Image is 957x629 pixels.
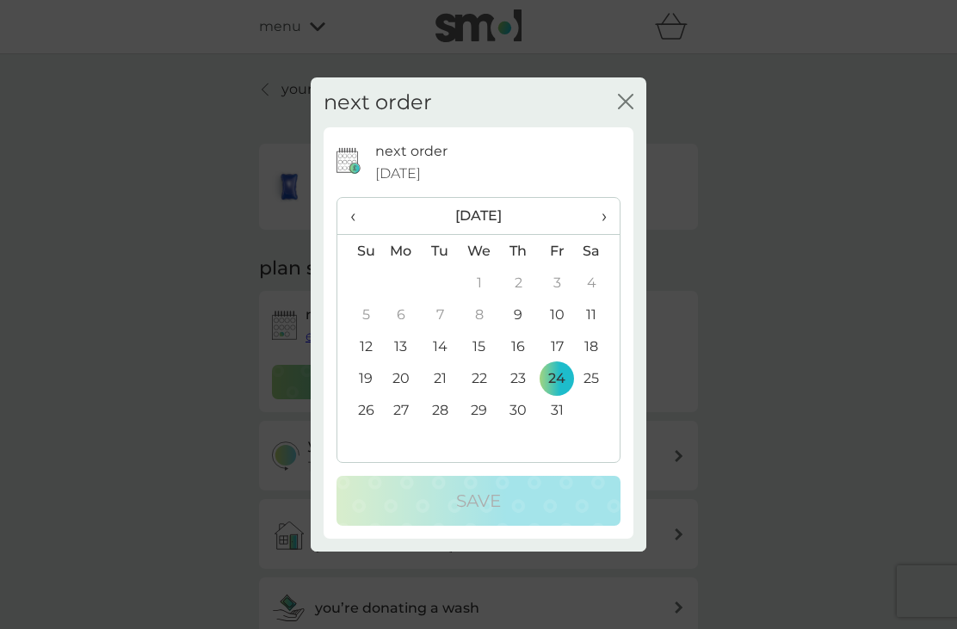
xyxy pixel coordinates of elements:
[538,362,577,394] td: 24
[381,235,421,268] th: Mo
[324,90,432,115] h2: next order
[421,299,460,330] td: 7
[499,299,538,330] td: 9
[336,476,621,526] button: Save
[381,362,421,394] td: 20
[538,299,577,330] td: 10
[538,267,577,299] td: 3
[577,299,620,330] td: 11
[337,299,381,330] td: 5
[590,198,607,234] span: ›
[499,394,538,426] td: 30
[577,330,620,362] td: 18
[577,235,620,268] th: Sa
[337,362,381,394] td: 19
[337,394,381,426] td: 26
[577,267,620,299] td: 4
[421,362,460,394] td: 21
[460,235,499,268] th: We
[381,299,421,330] td: 6
[499,235,538,268] th: Th
[337,330,381,362] td: 12
[460,330,499,362] td: 15
[460,267,499,299] td: 1
[499,267,538,299] td: 2
[421,235,460,268] th: Tu
[375,140,448,163] p: next order
[350,198,368,234] span: ‹
[618,94,633,112] button: close
[460,394,499,426] td: 29
[421,330,460,362] td: 14
[499,330,538,362] td: 16
[538,330,577,362] td: 17
[577,362,620,394] td: 25
[499,362,538,394] td: 23
[538,394,577,426] td: 31
[421,394,460,426] td: 28
[460,362,499,394] td: 22
[456,487,501,515] p: Save
[381,330,421,362] td: 13
[538,235,577,268] th: Fr
[460,299,499,330] td: 8
[381,198,577,235] th: [DATE]
[381,394,421,426] td: 27
[375,163,421,185] span: [DATE]
[337,235,381,268] th: Su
